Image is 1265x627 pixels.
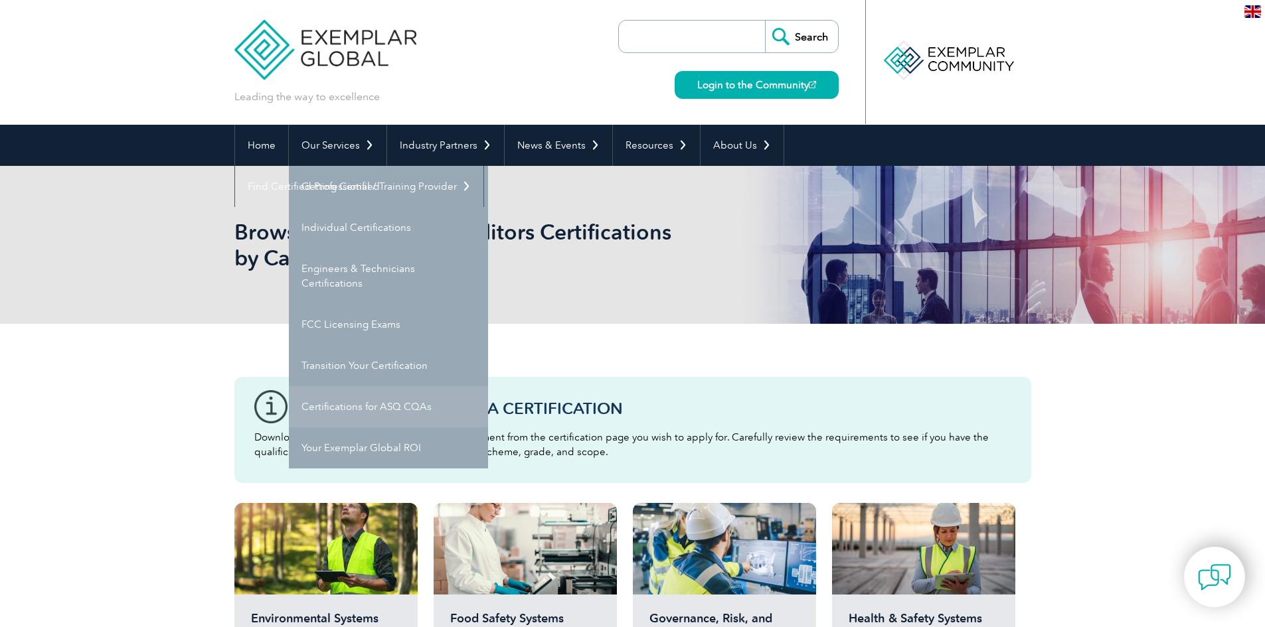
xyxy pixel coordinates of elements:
img: open_square.png [809,81,816,88]
a: About Us [701,125,784,166]
a: Home [235,125,288,166]
a: Individual Certifications [289,207,488,248]
img: contact-chat.png [1198,561,1231,594]
a: Transition Your Certification [289,345,488,386]
a: News & Events [505,125,612,166]
a: Login to the Community [675,71,839,99]
a: Engineers & Technicians Certifications [289,248,488,304]
a: Your Exemplar Global ROI [289,427,488,468]
a: Find Certified Professional / Training Provider [235,166,483,207]
input: Search [765,21,838,52]
img: en [1244,5,1261,18]
a: Our Services [289,125,386,166]
a: FCC Licensing Exams [289,304,488,345]
a: Certifications for ASQ CQAs [289,386,488,427]
p: Download the “Certification Requirements” document from the certification page you wish to apply ... [254,430,1011,459]
p: Leading the way to excellence [234,90,380,104]
h1: Browse All Individual Auditors Certifications by Category [234,219,744,271]
a: Resources [613,125,700,166]
a: Industry Partners [387,125,504,166]
h3: Before You Apply For a Certification [294,400,1011,417]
